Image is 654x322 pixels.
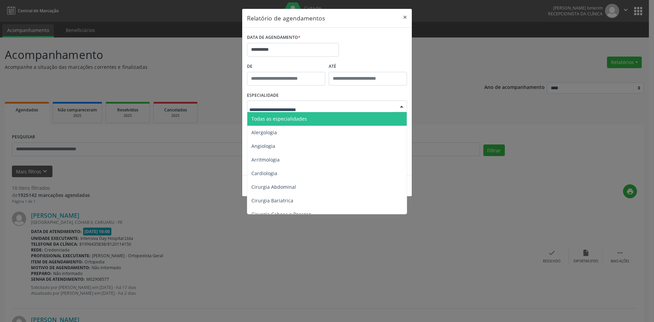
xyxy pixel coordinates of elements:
[247,61,325,72] label: De
[251,143,275,149] span: Angiologia
[251,184,296,190] span: Cirurgia Abdominal
[247,14,325,22] h5: Relatório de agendamentos
[251,129,277,136] span: Alergologia
[329,61,407,72] label: ATÉ
[251,197,293,204] span: Cirurgia Bariatrica
[247,32,300,43] label: DATA DE AGENDAMENTO
[251,211,311,217] span: Cirurgia Cabeça e Pescoço
[251,170,277,177] span: Cardiologia
[251,156,280,163] span: Arritmologia
[251,116,307,122] span: Todas as especialidades
[398,9,412,26] button: Close
[247,90,279,101] label: ESPECIALIDADE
